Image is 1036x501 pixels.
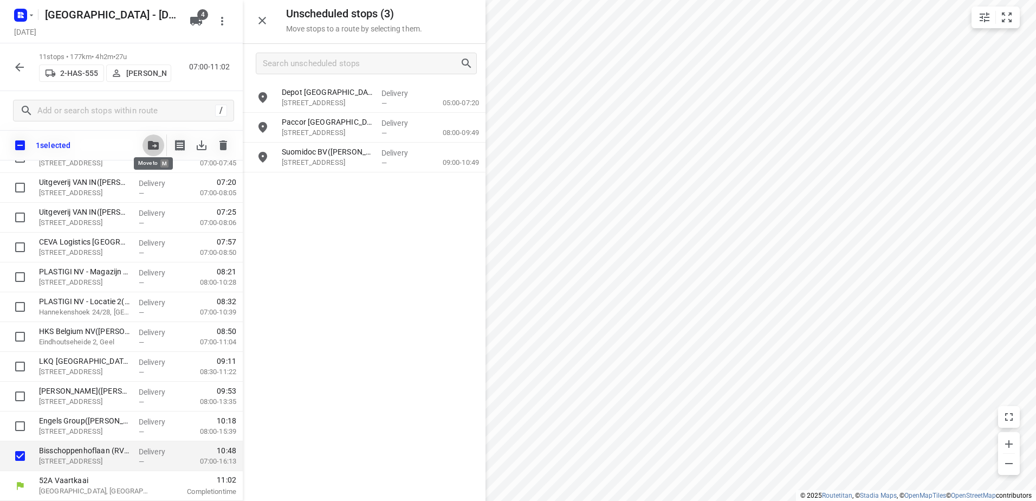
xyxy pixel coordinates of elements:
p: Completion time [165,486,236,497]
p: Lenskensdijk 3, Herentals [39,277,130,288]
p: LKQ [GEOGRAPHIC_DATA] BV - Beringen([PERSON_NAME]) [39,356,130,367]
div: small contained button group [972,7,1020,28]
button: Fit zoom [996,7,1018,28]
p: Engels Group([PERSON_NAME]) [39,415,130,426]
p: Uitgeverij VAN IN(Leen Wouters) [39,177,130,188]
input: Add or search stops within route [37,102,215,119]
span: Select [9,445,31,467]
span: Select [9,296,31,318]
p: Nijverheidsstraat 92/5, Wommelgem [39,217,130,228]
p: Delivery [139,178,179,189]
p: [STREET_ADDRESS] [39,396,130,407]
p: 52A Vaartkaai [39,475,152,486]
p: 08:30-11:22 [183,367,236,377]
p: Delivery [139,297,179,308]
p: [STREET_ADDRESS] [39,426,130,437]
span: 27u [115,53,127,61]
input: Search unscheduled stops [263,55,460,72]
a: Routetitan [822,492,852,499]
p: Move stops to a route by selecting them. [286,24,422,33]
span: 07:20 [217,177,236,188]
span: 10:48 [217,445,236,456]
span: Select [9,266,31,288]
p: [GEOGRAPHIC_DATA], [GEOGRAPHIC_DATA] [39,486,152,497]
p: [STREET_ADDRESS] [282,157,373,168]
p: PLASTIGI NV - Locatie 2(Sven Segers) [39,296,130,307]
p: 07:00-08:50 [183,247,236,258]
span: — [139,338,144,346]
p: Eindhoutseheide 2, Geel [39,337,130,348]
p: 07:00-08:05 [183,188,236,198]
p: 07:00-11:04 [183,337,236,348]
p: 05:00-07:20 [425,98,479,108]
span: — [381,159,387,167]
p: 07:00-08:06 [183,217,236,228]
span: • [113,53,115,61]
button: 2-HAS-555 [39,65,104,82]
a: OpenStreetMap [951,492,996,499]
button: Close [251,10,273,31]
p: 07:00-07:45 [183,158,236,169]
span: 09:53 [217,386,236,396]
p: Paccor [GEOGRAPHIC_DATA] NV - Steenweg op [GEOGRAPHIC_DATA]([PERSON_NAME]) [282,117,373,127]
h5: Project date [10,25,41,38]
span: — [139,368,144,376]
p: [STREET_ADDRESS] [39,456,130,467]
p: Delivery [139,327,179,338]
p: Uitgeverij VAN IN(Leen Wouters) [39,207,130,217]
span: — [139,249,144,257]
button: Map settings [974,7,995,28]
span: 11:02 [165,474,236,485]
p: 08:00-15:39 [183,426,236,437]
span: 08:21 [217,266,236,277]
span: — [381,99,387,107]
p: Depot België(Depot België) [282,87,373,98]
p: HKS Belgium NV(Iris Wuyts) [39,326,130,337]
p: 07:00-16:13 [183,456,236,467]
span: 08:32 [217,296,236,307]
button: More [211,10,233,32]
p: 1 selected [36,141,70,150]
p: Delivery [139,416,179,427]
span: — [139,189,144,197]
p: Industrieweg 38f, Grobbendonk [39,247,130,258]
li: © 2025 , © , © © contributors [800,492,1032,499]
p: [STREET_ADDRESS] [282,98,373,108]
span: 07:57 [217,236,236,247]
p: Delivery [381,88,422,99]
button: [PERSON_NAME] [106,65,171,82]
button: 4 [185,10,207,32]
p: Delivery [139,387,179,397]
span: 09:11 [217,356,236,367]
p: [PERSON_NAME]([PERSON_NAME]) [39,386,130,396]
p: 11 stops • 177km • 4h2m [39,52,171,62]
span: — [139,398,144,406]
p: Delivery [139,446,179,457]
p: Delivery [139,208,179,219]
p: Bisschoppenhoflaan (RVP 122)([PERSON_NAME] (RVP 122)) [39,445,130,456]
p: Suomidoc BV(Paullina Myöhänen) [282,146,373,157]
p: 08:00-09:49 [425,127,479,138]
span: Select [9,207,31,228]
span: — [139,159,144,168]
p: 08:00-13:35 [183,396,236,407]
p: 07:00-11:02 [189,61,234,73]
a: Stadia Maps [860,492,897,499]
span: — [139,219,144,227]
p: Delivery [381,147,422,158]
p: Delivery [139,237,179,248]
a: OpenMapTiles [904,492,946,499]
span: Select [9,415,31,437]
span: Select [9,236,31,258]
p: Hannekenshoek 24/28, Herentals [39,307,130,318]
span: — [139,309,144,317]
span: Select [9,326,31,348]
p: Delivery [381,118,422,129]
p: 09:00-10:49 [425,157,479,168]
h5: Unscheduled stops ( 3 ) [286,8,422,20]
p: [PERSON_NAME] [126,69,166,78]
p: [STREET_ADDRESS] [39,367,130,377]
span: — [139,458,144,466]
p: 08:00-10:28 [183,277,236,288]
span: — [139,279,144,287]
